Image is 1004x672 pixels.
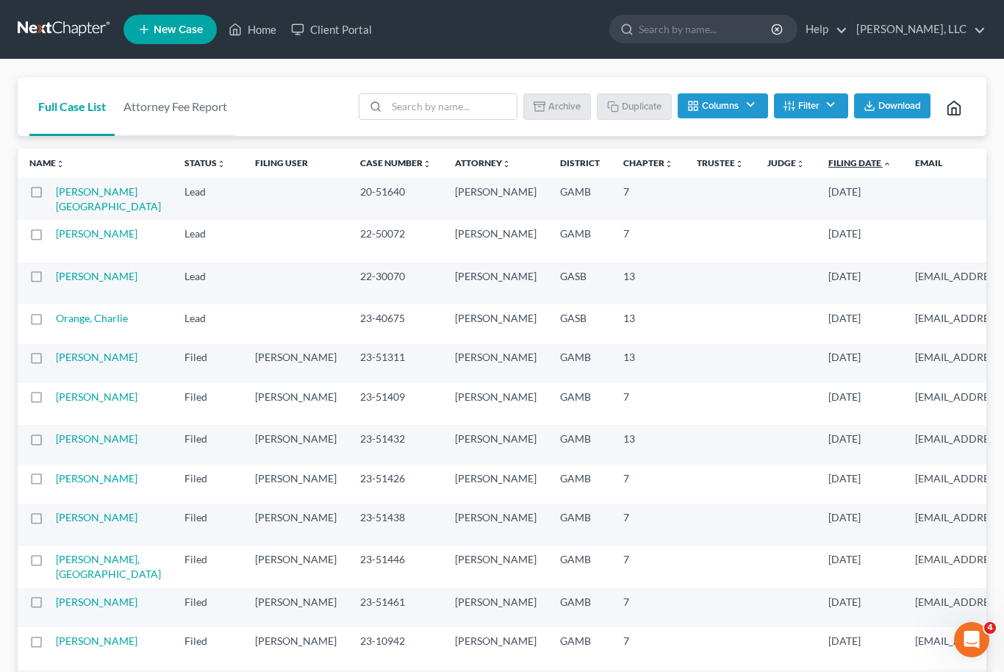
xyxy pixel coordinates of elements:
td: 23-51311 [348,344,443,383]
td: Filed [173,425,243,464]
td: [PERSON_NAME] [243,588,348,627]
td: GASB [548,262,612,304]
i: unfold_more [664,160,673,168]
td: 23-51409 [348,383,443,425]
a: Client Portal [284,16,379,43]
a: [PERSON_NAME] [56,511,137,523]
a: Judgeunfold_more [767,157,805,168]
i: unfold_more [56,160,65,168]
td: [DATE] [817,220,903,262]
span: Download [878,100,921,112]
td: [PERSON_NAME] [443,383,548,425]
td: [DATE] [817,344,903,383]
th: District [548,149,612,178]
a: Attorney Fee Report [115,77,236,136]
td: 22-50072 [348,220,443,262]
td: GAMB [548,383,612,425]
td: Lead [173,304,243,343]
td: 7 [612,465,685,504]
td: [DATE] [817,178,903,220]
td: [PERSON_NAME] [443,425,548,464]
td: [DATE] [817,627,903,669]
a: Full Case List [29,77,115,136]
td: [PERSON_NAME] [243,425,348,464]
td: 7 [612,178,685,220]
td: Lead [173,178,243,220]
td: [PERSON_NAME] [443,344,548,383]
a: [PERSON_NAME], LLC [849,16,986,43]
td: 20-51640 [348,178,443,220]
a: Chapterunfold_more [623,157,673,168]
td: [DATE] [817,425,903,464]
td: [DATE] [817,383,903,425]
td: GAMB [548,546,612,588]
td: [DATE] [817,465,903,504]
td: Filed [173,465,243,504]
td: 23-51426 [348,465,443,504]
td: 23-10942 [348,627,443,669]
td: [PERSON_NAME] [443,304,548,343]
i: unfold_more [217,160,226,168]
td: [DATE] [817,588,903,627]
td: [PERSON_NAME] [443,178,548,220]
th: Filing User [243,149,348,178]
a: Help [798,16,847,43]
td: [PERSON_NAME] [243,465,348,504]
a: Nameunfold_more [29,157,65,168]
a: [PERSON_NAME][GEOGRAPHIC_DATA] [56,185,161,212]
td: 13 [612,304,685,343]
td: [PERSON_NAME] [443,546,548,588]
input: Search by name... [639,15,773,43]
td: Filed [173,588,243,627]
td: 13 [612,344,685,383]
td: 13 [612,425,685,464]
i: unfold_more [502,160,511,168]
button: Columns [678,93,767,118]
td: 23-51461 [348,588,443,627]
td: [DATE] [817,546,903,588]
td: GAMB [548,178,612,220]
td: 7 [612,546,685,588]
a: [PERSON_NAME] [56,351,137,363]
td: 7 [612,627,685,669]
td: GAMB [548,344,612,383]
a: [PERSON_NAME] [56,635,137,647]
a: [PERSON_NAME] [56,596,137,608]
td: Filed [173,344,243,383]
a: [PERSON_NAME] [56,390,137,403]
span: New Case [154,24,203,35]
td: Lead [173,220,243,262]
td: [DATE] [817,504,903,546]
td: GASB [548,304,612,343]
td: Filed [173,383,243,425]
td: GAMB [548,588,612,627]
td: [DATE] [817,262,903,304]
a: Case Numberunfold_more [360,157,431,168]
td: 7 [612,220,685,262]
a: Statusunfold_more [184,157,226,168]
a: [PERSON_NAME] [56,227,137,240]
a: Orange, Charlie [56,312,128,324]
button: Filter [774,93,848,118]
td: 7 [612,383,685,425]
i: expand_less [883,160,892,168]
td: [PERSON_NAME] [443,627,548,669]
td: 22-30070 [348,262,443,304]
button: Download [854,93,931,118]
td: [PERSON_NAME] [243,627,348,669]
iframe: Intercom live chat [954,622,989,657]
td: [PERSON_NAME] [443,504,548,546]
a: [PERSON_NAME] [56,472,137,485]
a: Filing Date expand_less [828,157,892,168]
td: [PERSON_NAME] [443,588,548,627]
td: GAMB [548,504,612,546]
td: 13 [612,262,685,304]
td: 7 [612,504,685,546]
td: [PERSON_NAME] [443,465,548,504]
a: Attorneyunfold_more [455,157,511,168]
td: GAMB [548,465,612,504]
td: Filed [173,627,243,669]
td: Filed [173,504,243,546]
a: [PERSON_NAME], [GEOGRAPHIC_DATA] [56,553,161,580]
a: Home [221,16,284,43]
